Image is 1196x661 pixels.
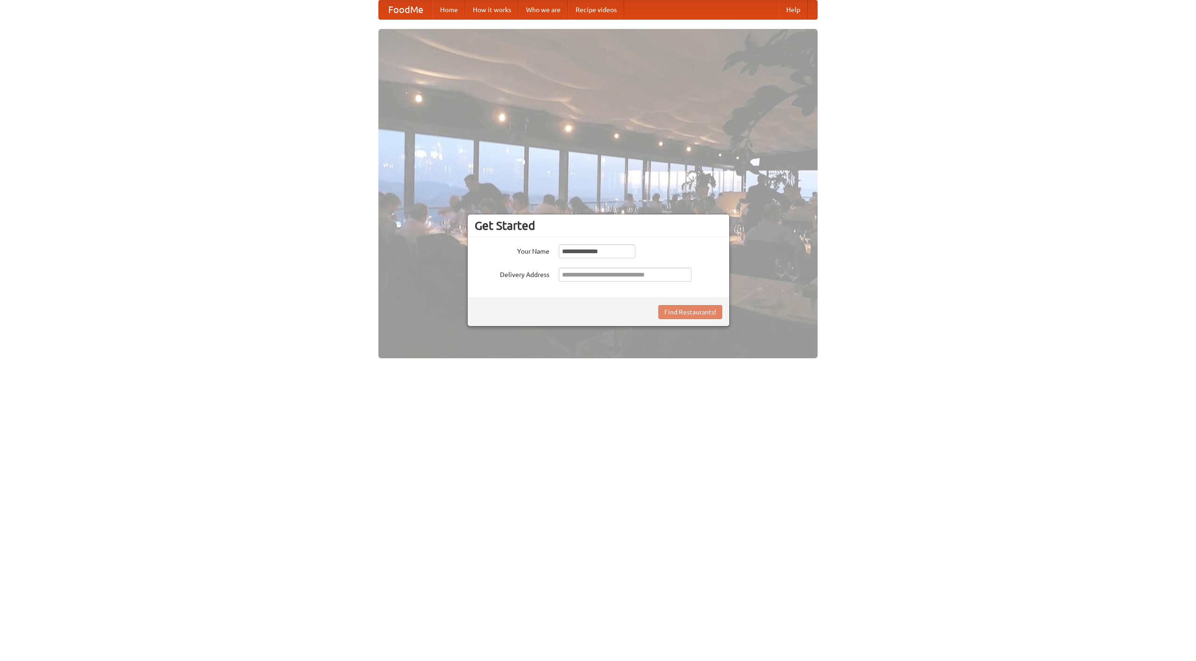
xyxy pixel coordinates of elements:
a: Help [779,0,808,19]
button: Find Restaurants! [658,305,722,319]
a: Who we are [519,0,568,19]
h3: Get Started [475,219,722,233]
a: How it works [465,0,519,19]
a: FoodMe [379,0,433,19]
label: Delivery Address [475,268,549,279]
a: Home [433,0,465,19]
a: Recipe videos [568,0,624,19]
label: Your Name [475,244,549,256]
